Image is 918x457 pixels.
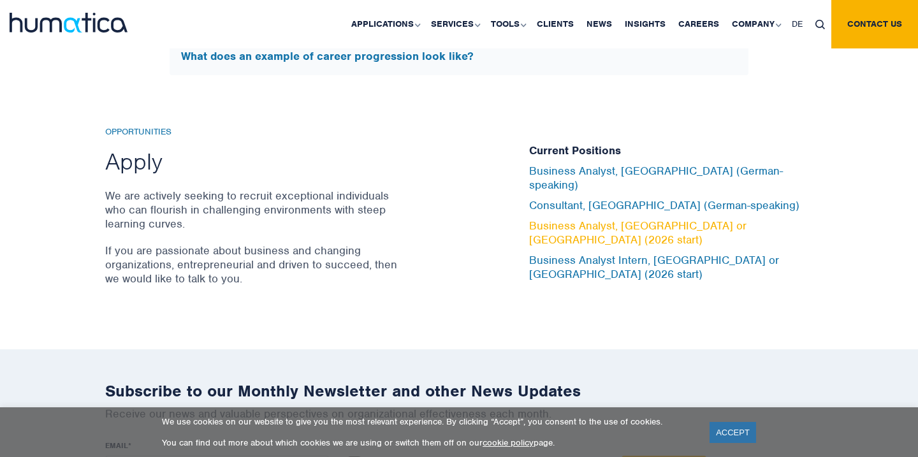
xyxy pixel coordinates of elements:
h2: Subscribe to our Monthly Newsletter and other News Updates [105,381,813,401]
a: Business Analyst Intern, [GEOGRAPHIC_DATA] or [GEOGRAPHIC_DATA] (2026 start) [529,253,779,281]
p: Receive our news and valuable perspectives on organizational effectiveness each month. [105,407,813,421]
a: Business Analyst, [GEOGRAPHIC_DATA] or [GEOGRAPHIC_DATA] (2026 start) [529,219,747,247]
img: logo [10,13,127,33]
p: We use cookies on our website to give you the most relevant experience. By clicking “Accept”, you... [162,416,694,427]
p: We are actively seeking to recruit exceptional individuals who can flourish in challenging enviro... [105,189,402,231]
h2: Apply [105,147,402,176]
h5: What does an example of career progression look like? [181,50,737,64]
h5: Current Positions [529,144,813,158]
h6: Opportunities [105,127,402,138]
p: You can find out more about which cookies we are using or switch them off on our page. [162,437,694,448]
a: cookie policy [483,437,534,448]
p: If you are passionate about business and changing organizations, entrepreneurial and driven to su... [105,243,402,286]
img: search_icon [815,20,825,29]
a: Consultant, [GEOGRAPHIC_DATA] (German-speaking) [529,198,799,212]
span: DE [792,18,803,29]
a: ACCEPT [710,422,756,443]
a: Business Analyst, [GEOGRAPHIC_DATA] (German-speaking) [529,164,783,192]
